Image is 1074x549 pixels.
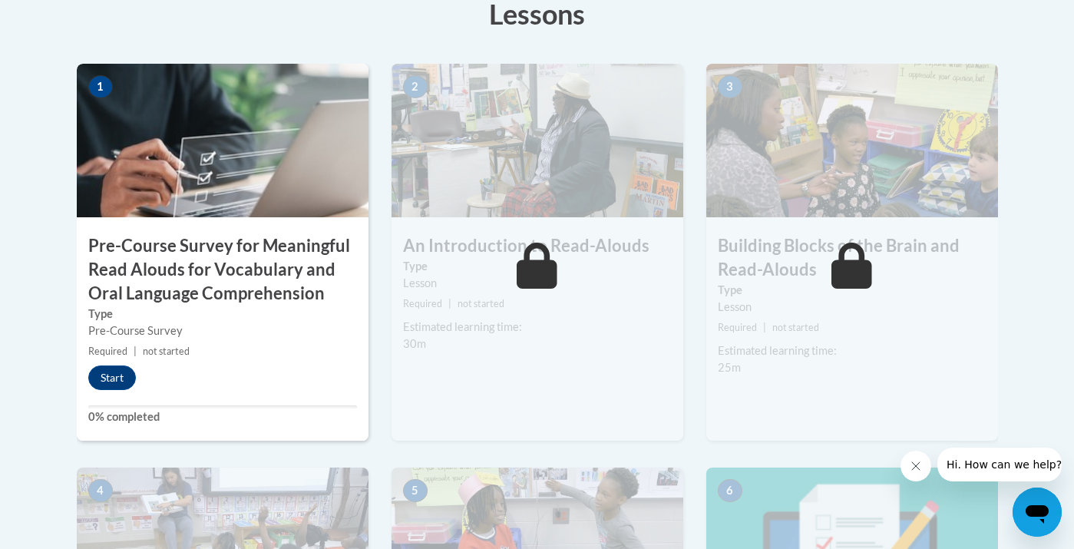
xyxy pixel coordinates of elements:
[88,306,357,322] label: Type
[134,346,137,357] span: |
[77,234,368,305] h3: Pre-Course Survey for Meaningful Read Alouds for Vocabulary and Oral Language Comprehension
[718,342,986,359] div: Estimated learning time:
[718,322,757,333] span: Required
[403,275,672,292] div: Lesson
[718,282,986,299] label: Type
[901,451,931,481] iframe: Close message
[706,64,998,217] img: Course Image
[392,234,683,258] h3: An Introduction to Read-Alouds
[403,258,672,275] label: Type
[937,448,1062,481] iframe: Message from company
[88,408,357,425] label: 0% completed
[448,298,451,309] span: |
[403,75,428,98] span: 2
[88,365,136,390] button: Start
[77,64,368,217] img: Course Image
[403,479,428,502] span: 5
[1013,488,1062,537] iframe: Button to launch messaging window
[88,346,127,357] span: Required
[88,75,113,98] span: 1
[706,234,998,282] h3: Building Blocks of the Brain and Read-Alouds
[403,298,442,309] span: Required
[88,322,357,339] div: Pre-Course Survey
[458,298,504,309] span: not started
[403,337,426,350] span: 30m
[143,346,190,357] span: not started
[718,479,742,502] span: 6
[88,479,113,502] span: 4
[403,319,672,336] div: Estimated learning time:
[718,75,742,98] span: 3
[718,299,986,316] div: Lesson
[772,322,819,333] span: not started
[718,361,741,374] span: 25m
[763,322,766,333] span: |
[392,64,683,217] img: Course Image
